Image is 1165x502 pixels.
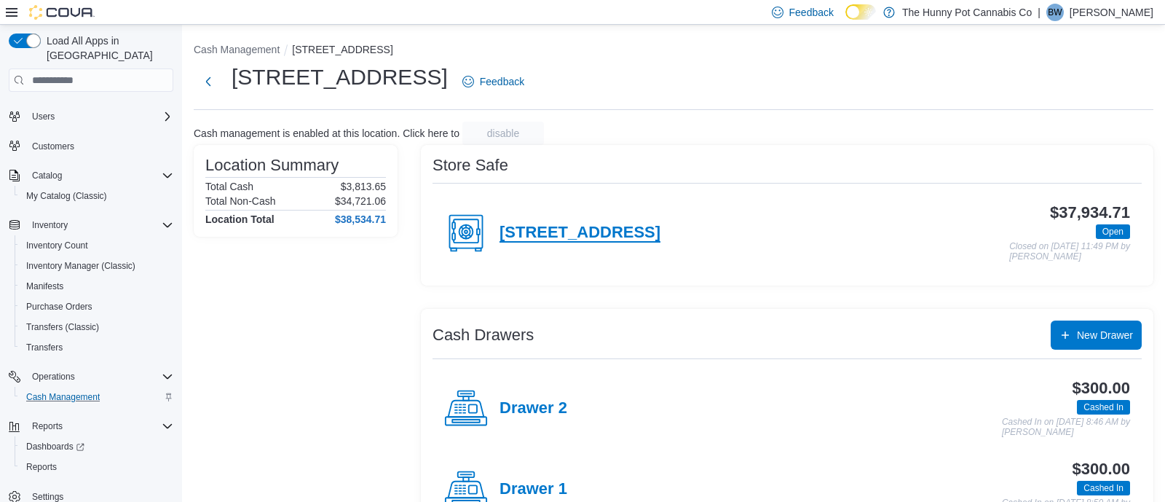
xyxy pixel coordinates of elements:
span: Inventory Count [20,237,173,254]
button: Transfers [15,337,179,358]
span: Manifests [26,281,63,292]
button: Reports [15,457,179,477]
p: $34,721.06 [335,195,386,207]
button: Inventory Count [15,235,179,256]
a: Customers [26,138,80,155]
a: Cash Management [20,388,106,406]
a: Purchase Orders [20,298,98,315]
span: Cash Management [20,388,173,406]
h4: Location Total [205,213,275,225]
h3: Cash Drawers [433,326,534,344]
button: New Drawer [1051,321,1142,350]
span: Reports [26,417,173,435]
button: Users [26,108,60,125]
span: Reports [32,420,63,432]
p: $3,813.65 [341,181,386,192]
button: Next [194,67,223,96]
a: Reports [20,458,63,476]
span: New Drawer [1077,328,1133,342]
span: Purchase Orders [20,298,173,315]
button: Reports [26,417,68,435]
button: Cash Management [194,44,280,55]
span: Customers [26,137,173,155]
p: The Hunny Pot Cannabis Co [902,4,1032,21]
p: [PERSON_NAME] [1070,4,1153,21]
span: disable [487,126,519,141]
button: Users [3,106,179,127]
span: Cashed In [1077,400,1130,415]
h3: Store Safe [433,157,508,174]
h4: Drawer 1 [499,480,567,499]
button: Manifests [15,276,179,297]
span: Open [1102,225,1123,238]
span: Inventory Manager (Classic) [26,260,135,272]
button: Inventory Manager (Classic) [15,256,179,276]
h3: $300.00 [1073,380,1130,397]
button: Catalog [3,165,179,186]
span: Cashed In [1077,481,1130,495]
div: Bonnie Wong [1046,4,1064,21]
a: Inventory Count [20,237,94,254]
span: Purchase Orders [26,301,92,313]
h3: $300.00 [1073,460,1130,478]
span: Inventory Count [26,240,88,251]
span: Reports [20,458,173,476]
a: Dashboards [20,438,90,455]
button: Catalog [26,167,68,184]
h6: Total Cash [205,181,253,192]
button: [STREET_ADDRESS] [292,44,392,55]
img: Cova [29,5,95,20]
a: Feedback [457,67,530,96]
button: Inventory [3,215,179,235]
input: Dark Mode [845,4,876,20]
span: Transfers [20,339,173,356]
button: My Catalog (Classic) [15,186,179,206]
span: Feedback [480,74,524,89]
span: Customers [32,141,74,152]
p: Cash management is enabled at this location. Click here to [194,128,459,139]
button: disable [462,122,544,145]
a: Manifests [20,278,69,295]
span: Inventory [26,216,173,234]
span: Inventory Manager (Classic) [20,257,173,275]
span: Catalog [32,170,62,181]
button: Reports [3,416,179,436]
a: My Catalog (Classic) [20,187,113,205]
span: Catalog [26,167,173,184]
span: Operations [26,368,173,385]
p: Cashed In on [DATE] 8:46 AM by [PERSON_NAME] [1002,417,1130,437]
span: Inventory [32,219,68,231]
a: Transfers [20,339,68,356]
span: Cash Management [26,391,100,403]
a: Dashboards [15,436,179,457]
a: Transfers (Classic) [20,318,105,336]
span: Dashboards [20,438,173,455]
span: Transfers [26,342,63,353]
button: Transfers (Classic) [15,317,179,337]
span: My Catalog (Classic) [20,187,173,205]
button: Customers [3,136,179,157]
button: Inventory [26,216,74,234]
p: | [1038,4,1040,21]
nav: An example of EuiBreadcrumbs [194,42,1153,60]
button: Operations [26,368,81,385]
span: Reports [26,461,57,473]
span: Manifests [20,278,173,295]
span: Users [26,108,173,125]
span: Transfers (Classic) [26,321,99,333]
button: Purchase Orders [15,297,179,317]
h3: $37,934.71 [1050,204,1130,221]
span: Cashed In [1083,401,1123,414]
button: Cash Management [15,387,179,407]
span: Transfers (Classic) [20,318,173,336]
a: Inventory Manager (Classic) [20,257,141,275]
span: Cashed In [1083,482,1123,495]
button: Operations [3,366,179,387]
span: BW [1048,4,1062,21]
span: Operations [32,371,75,383]
h4: Drawer 2 [499,399,567,418]
h4: $38,534.71 [335,213,386,225]
span: My Catalog (Classic) [26,190,107,202]
span: Load All Apps in [GEOGRAPHIC_DATA] [41,34,173,63]
h1: [STREET_ADDRESS] [232,63,448,92]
